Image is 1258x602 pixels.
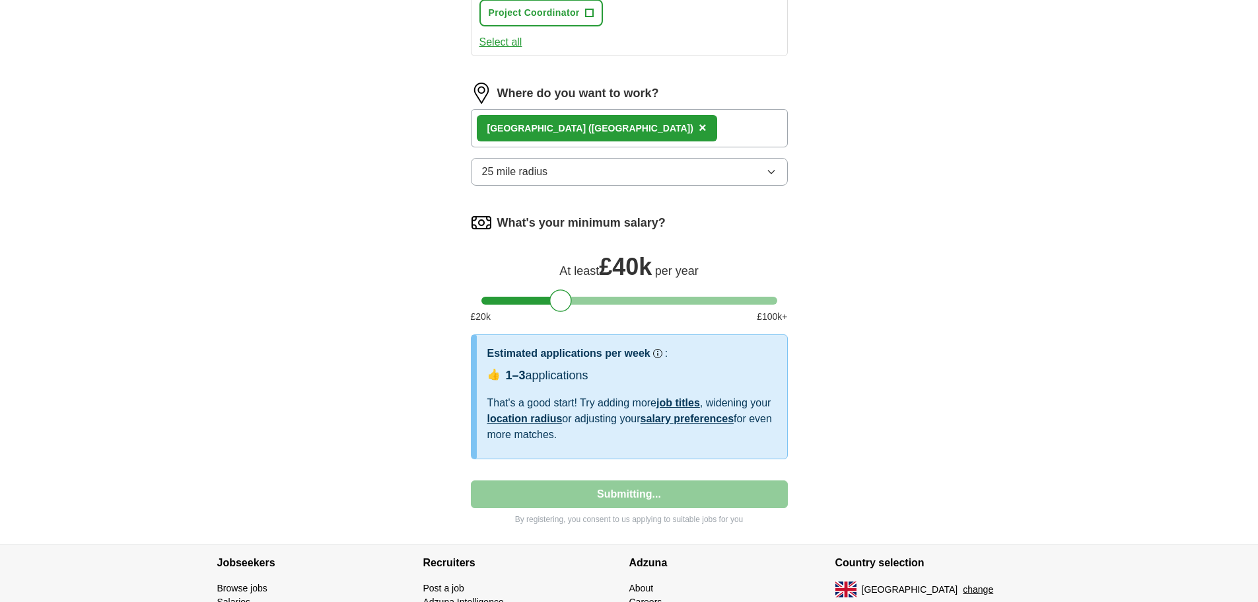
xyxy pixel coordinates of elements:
[487,367,501,383] span: 👍
[471,83,492,104] img: location.png
[655,264,699,278] span: per year
[471,310,491,324] span: £ 20 k
[656,397,700,408] a: job titles
[862,583,958,597] span: [GEOGRAPHIC_DATA]
[217,583,267,593] a: Browse jobs
[835,582,856,597] img: UK flag
[699,120,707,135] span: ×
[497,85,659,102] label: Where do you want to work?
[641,413,734,424] a: salary preferences
[487,395,777,443] div: That's a good start! Try adding more , widening your or adjusting your for even more matches.
[629,583,654,593] a: About
[699,118,707,138] button: ×
[489,6,580,20] span: Project Coordinator
[559,264,599,278] span: At least
[665,346,668,361] h3: :
[497,214,666,232] label: What's your minimum salary?
[482,164,548,180] span: 25 mile radius
[487,413,563,424] a: location radius
[506,369,526,382] span: 1–3
[599,253,652,280] span: £ 40k
[835,545,1041,582] h4: Country selection
[471,212,492,233] img: salary.png
[604,313,778,337] span: Our best guess based on live jobs [DATE], and others like you.
[471,513,788,525] p: By registering, you consent to us applying to suitable jobs for you
[471,480,788,508] button: Submitting...
[588,123,693,133] span: ([GEOGRAPHIC_DATA])
[471,158,788,186] button: 25 mile radius
[506,367,588,385] div: applications
[479,34,522,50] button: Select all
[487,123,586,133] strong: [GEOGRAPHIC_DATA]
[423,583,464,593] a: Post a job
[963,583,993,597] button: change
[487,346,650,361] h3: Estimated applications per week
